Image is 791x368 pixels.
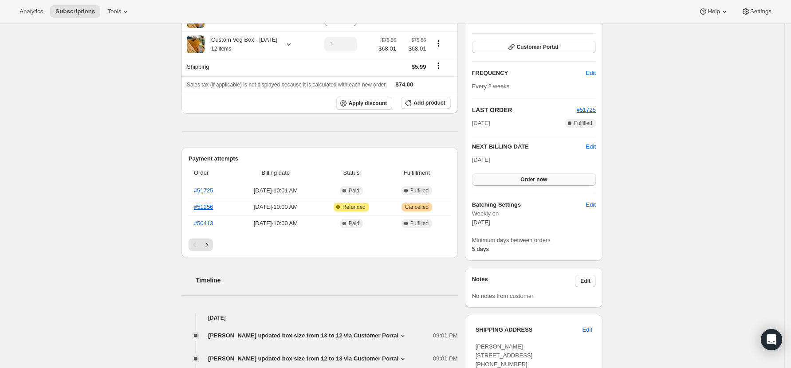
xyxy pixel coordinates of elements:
span: [PERSON_NAME] updated box size from 12 to 13 via Customer Portal [208,354,398,363]
span: [DATE] · 10:00 AM [237,203,315,211]
button: Edit [575,275,596,287]
span: Edit [580,278,590,285]
a: #51725 [577,106,596,113]
small: $75.56 [382,37,396,43]
button: Help [693,5,734,18]
span: Help [708,8,720,15]
small: 12 items [211,46,231,52]
span: Add product [413,99,445,106]
button: Product actions [431,39,445,48]
button: Add product [401,97,450,109]
span: Order now [520,176,547,183]
button: [PERSON_NAME] updated box size from 12 to 13 via Customer Portal [208,354,407,363]
button: Edit [577,323,598,337]
small: $75.56 [411,37,426,43]
h3: Notes [472,275,575,287]
span: Every 2 weeks [472,83,510,90]
button: Edit [581,66,601,80]
span: $5.99 [412,63,426,70]
button: Next [201,239,213,251]
button: Tools [102,5,135,18]
span: Edit [586,69,596,78]
span: Billing date [237,168,315,177]
h2: LAST ORDER [472,106,577,114]
a: #50413 [194,220,213,227]
span: [DATE] [472,157,490,163]
span: 5 days [472,246,489,252]
span: [DATE] [472,119,490,128]
span: [PERSON_NAME] [STREET_ADDRESS] [PHONE_NUMBER] [476,343,533,368]
span: [PERSON_NAME] updated box size from 13 to 12 via Customer Portal [208,331,398,340]
span: Sales tax (if applicable) is not displayed because it is calculated with each new order. [187,82,387,88]
span: Refunded [342,204,366,211]
th: Shipping [181,57,310,76]
nav: Pagination [189,239,451,251]
button: Subscriptions [50,5,100,18]
h2: NEXT BILLING DATE [472,142,586,151]
a: #51725 [194,187,213,194]
span: Cancelled [405,204,429,211]
span: Weekly on [472,209,596,218]
a: #51256 [194,204,213,210]
span: [DATE] · 10:00 AM [237,219,315,228]
button: Edit [586,142,596,151]
span: [DATE] [472,219,490,226]
span: Edit [582,325,592,334]
span: Fulfilled [410,220,429,227]
button: [PERSON_NAME] updated box size from 13 to 12 via Customer Portal [208,331,407,340]
span: $68.01 [378,44,396,53]
span: Customer Portal [517,43,558,51]
h2: FREQUENCY [472,69,586,78]
span: [DATE] · 10:01 AM [237,186,315,195]
span: Fulfillment [388,168,445,177]
button: Shipping actions [431,61,445,70]
span: Apply discount [349,100,387,107]
button: Customer Portal [472,41,596,53]
span: Status [320,168,383,177]
button: Settings [736,5,777,18]
span: No notes from customer [472,293,534,299]
button: Edit [581,198,601,212]
span: 09:01 PM [433,331,458,340]
h2: Timeline [196,276,458,285]
img: product img [187,35,205,53]
span: $74.00 [396,81,413,88]
div: Custom Veg Box - [DATE] [205,35,277,53]
span: Paid [349,220,359,227]
div: Open Intercom Messenger [761,329,782,350]
button: Order now [472,173,596,186]
h6: Batching Settings [472,200,586,209]
h2: Payment attempts [189,154,451,163]
span: Fulfilled [410,187,429,194]
button: #51725 [577,106,596,114]
h4: [DATE] [181,313,458,322]
span: Minimum days between orders [472,236,596,245]
h3: SHIPPING ADDRESS [476,325,582,334]
span: Fulfilled [574,120,592,127]
span: Analytics [20,8,43,15]
span: Tools [107,8,121,15]
span: $68.01 [401,44,426,53]
span: Edit [586,200,596,209]
span: Subscriptions [55,8,95,15]
th: Order [189,163,234,183]
span: Settings [750,8,771,15]
button: Analytics [14,5,48,18]
span: Paid [349,187,359,194]
span: 09:01 PM [433,354,458,363]
button: Apply discount [336,97,393,110]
